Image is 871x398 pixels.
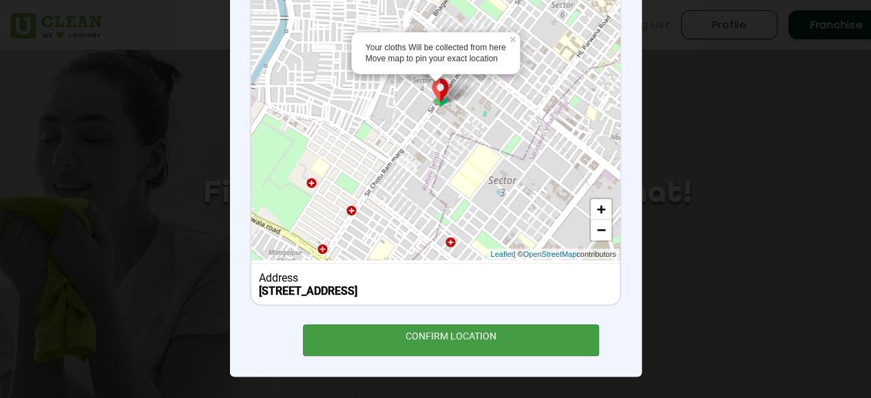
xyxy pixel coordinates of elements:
div: Address [259,271,612,284]
a: × [508,32,521,41]
b: [STREET_ADDRESS] [259,284,357,297]
div: CONFIRM LOCATION [303,324,600,355]
div: | © contributors [487,249,619,260]
a: Leaflet [490,249,513,260]
div: Your cloths Will be collected from here Move map to pin your exact location [366,41,507,65]
a: Zoom in [591,199,611,220]
a: OpenStreetMap [523,249,576,260]
a: Zoom out [591,220,611,240]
